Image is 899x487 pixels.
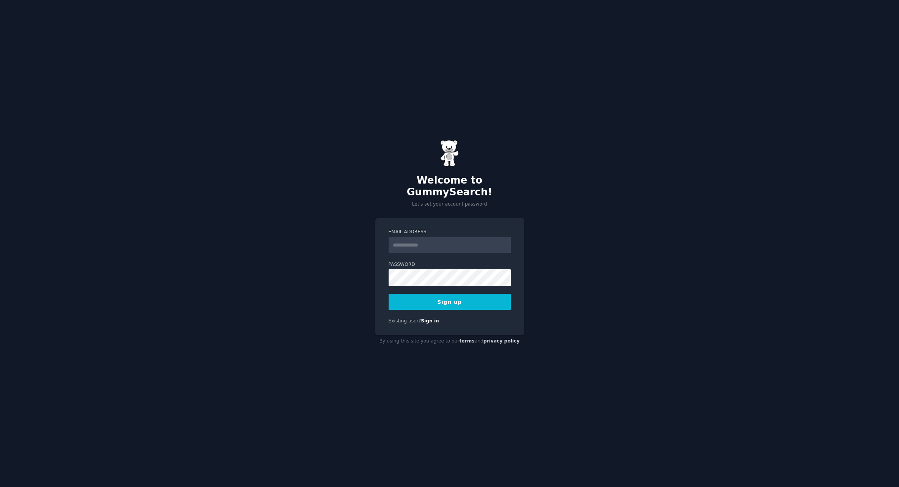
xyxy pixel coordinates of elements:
[389,229,511,236] label: Email Address
[389,294,511,310] button: Sign up
[375,201,524,208] p: Let's set your account password
[440,140,459,167] img: Gummy Bear
[459,338,474,344] a: terms
[421,318,439,324] a: Sign in
[389,318,421,324] span: Existing user?
[483,338,520,344] a: privacy policy
[375,335,524,347] div: By using this site you agree to our and
[389,261,511,268] label: Password
[375,174,524,198] h2: Welcome to GummySearch!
